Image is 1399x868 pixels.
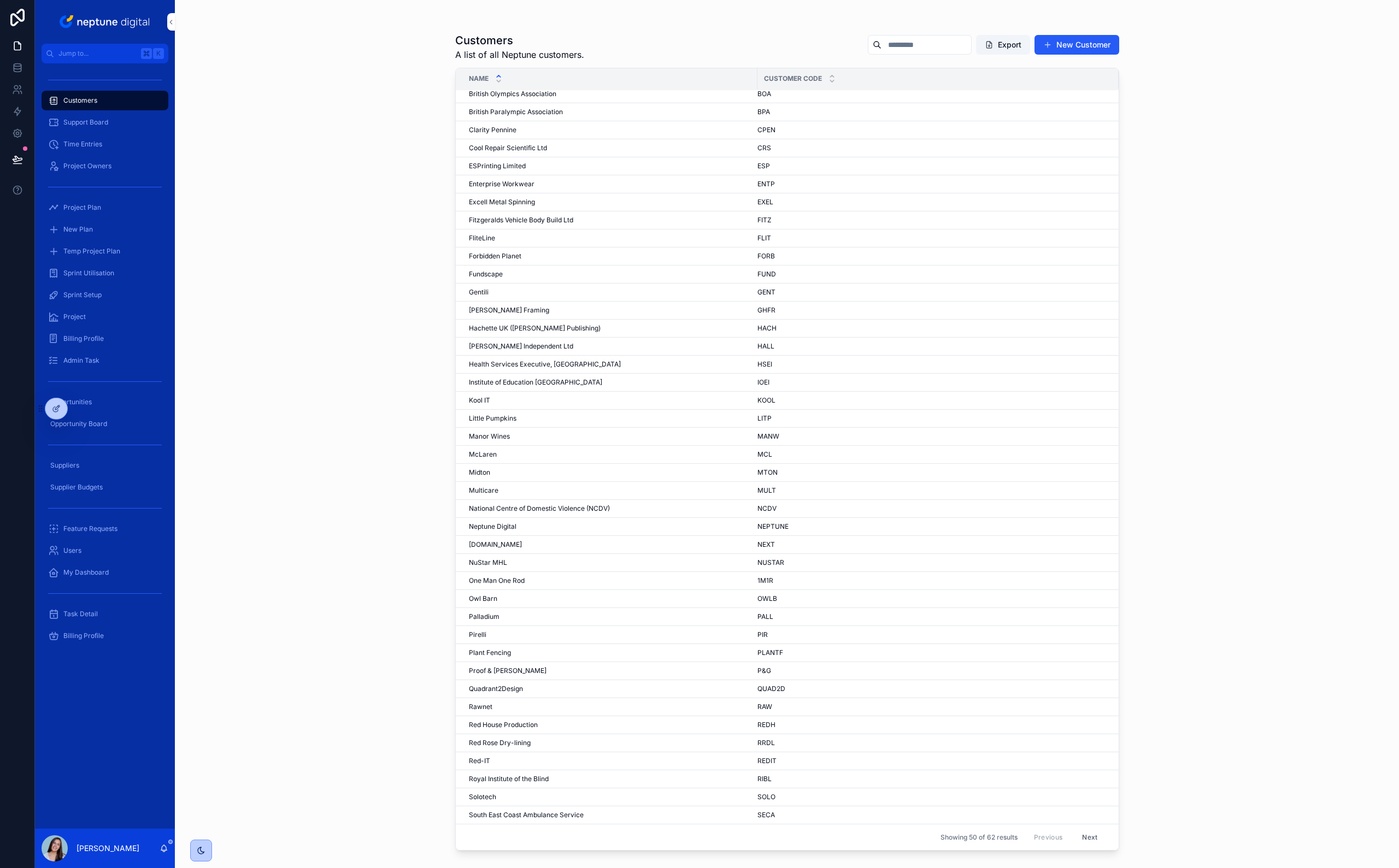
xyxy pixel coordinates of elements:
[469,450,751,459] a: McLaren
[63,203,101,212] span: Project Plan
[469,360,621,369] span: Health Services Executive, [GEOGRAPHIC_DATA]
[42,285,168,305] a: Sprint Setup
[757,486,1106,495] a: MULT
[63,546,81,555] span: Users
[757,775,772,783] span: RIBL
[757,378,769,387] span: IOEI
[757,396,775,405] span: KOOL
[469,306,751,315] a: [PERSON_NAME] Framing
[42,414,168,434] a: Opportunity Board
[757,540,1106,549] a: NEXT
[757,180,775,188] span: ENTP
[757,522,1106,531] a: NEPTUNE
[42,91,168,110] a: Customers
[757,432,1106,441] a: MANW
[63,162,111,170] span: Project Owners
[50,420,107,428] span: Opportunity Board
[757,468,1106,477] a: MTON
[63,524,117,533] span: Feature Requests
[757,234,771,243] span: FLIT
[757,108,1106,116] a: BPA
[757,216,1106,225] a: FITZ
[469,540,522,549] span: [DOMAIN_NAME]
[63,291,102,299] span: Sprint Setup
[469,270,751,279] a: Fundscape
[757,378,1106,387] a: IOEI
[469,288,489,297] span: Gentili
[42,113,168,132] a: Support Board
[757,270,1106,279] a: FUND
[42,604,168,624] a: Task Detail
[42,519,168,539] a: Feature Requests
[469,414,751,423] a: Little Pumpkins
[469,216,751,225] a: Fitzgeralds Vehicle Body Build Ltd
[42,329,168,349] a: Billing Profile
[1034,35,1119,55] button: New Customer
[469,378,751,387] a: Institute of Education [GEOGRAPHIC_DATA]
[469,666,751,675] a: Proof & [PERSON_NAME]
[469,594,751,603] a: Owl Barn
[757,793,1106,801] a: SOLO
[154,49,163,58] span: K
[63,610,98,618] span: Task Detail
[469,270,503,279] span: Fundscape
[757,576,773,585] span: 1M1R
[469,432,510,441] span: Manor Wines
[469,162,751,170] a: ESPrinting Limited
[469,90,556,98] span: British Olympics Association
[469,288,751,297] a: Gentili
[469,504,751,513] a: National Centre of Domestic Violence (NCDV)
[469,757,751,765] a: Red-IT
[757,396,1106,405] a: KOOL
[63,225,93,234] span: New Plan
[757,414,1106,423] a: LITP
[455,48,584,61] span: A list of all Neptune customers.
[757,234,1106,243] a: FLIT
[757,216,772,225] span: FITZ
[757,594,1106,603] a: OWLB
[42,456,168,475] a: Suppliers
[757,324,777,333] span: HACH
[77,843,139,854] p: [PERSON_NAME]
[469,252,521,261] span: Forbidden Planet
[757,540,775,549] span: NEXT
[469,90,751,98] a: British Olympics Association
[455,33,584,48] h1: Customers
[469,324,751,333] a: Hachette UK ([PERSON_NAME] Publishing)
[469,666,546,675] span: Proof & [PERSON_NAME]
[469,630,751,639] a: Pirelli
[469,126,751,134] a: Clarity Pennine
[469,576,751,585] a: One Man One Rod
[469,180,751,188] a: Enterprise Workwear
[42,563,168,582] a: My Dashboard
[469,684,523,693] span: Quadrant2Design
[469,576,525,585] span: One Man One Rod
[469,396,490,405] span: Kool IT
[42,351,168,370] a: Admin Task
[63,118,108,127] span: Support Board
[757,504,1106,513] a: NCDV
[757,180,1106,188] a: ENTP
[757,90,771,98] span: BOA
[940,833,1018,842] span: Showing 50 of 62 results
[757,666,1106,675] a: P&G
[757,342,774,351] span: HALL
[469,558,507,567] span: NuStar MHL
[469,702,492,711] span: Rawnet
[757,252,1106,261] a: FORB
[469,739,751,747] a: Red Rose Dry-lining
[469,522,751,531] a: Neptune Digital
[63,269,114,277] span: Sprint Utilisation
[469,342,573,351] span: [PERSON_NAME] Independent Ltd
[757,162,1106,170] a: ESP
[1074,829,1105,846] button: Next
[42,307,168,327] a: Project
[469,306,549,315] span: [PERSON_NAME] Framing
[469,811,751,819] a: South East Coast Ambulance Service
[50,483,103,492] span: Supplier Budgets
[469,721,751,729] a: Red House Production
[757,342,1106,351] a: HALL
[757,324,1106,333] a: HACH
[757,450,1106,459] a: MCL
